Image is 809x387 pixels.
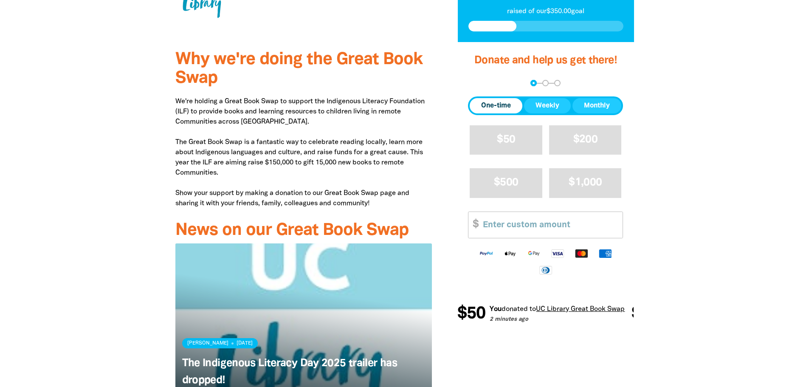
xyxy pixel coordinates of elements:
[470,168,542,198] button: $500
[474,56,617,65] span: Donate and help us get there!
[549,168,622,198] button: $1,000
[522,249,546,258] img: Google Pay logo
[477,212,623,238] input: Enter custom amount
[454,305,482,322] span: $50
[175,96,432,209] p: We're holding a Great Book Swap to support the Indigenous Literacy Foundation (ILF) to provide bo...
[481,101,511,111] span: One-time
[468,96,623,115] div: Donation frequency
[584,101,610,111] span: Monthly
[457,300,634,328] div: Donation stream
[536,101,559,111] span: Weekly
[468,6,623,17] p: raised of our $350.00 goal
[470,98,522,113] button: One-time
[182,359,397,385] a: The Indigenous Literacy Day 2025 trailer has dropped!
[175,52,423,86] span: Why we're doing the Great Book Swap
[498,249,522,258] img: Apple Pay logo
[569,178,602,187] span: $1,000
[498,306,533,312] span: donated to
[530,80,537,86] button: Navigate to step 1 of 3 to enter your donation amount
[572,98,621,113] button: Monthly
[486,306,498,312] em: You
[486,316,621,324] p: 2 minutes ago
[474,249,498,258] img: Paypal logo
[554,80,561,86] button: Navigate to step 3 of 3 to enter your payment details
[549,125,622,155] button: $200
[468,242,623,281] div: Available payment methods
[497,135,515,144] span: $50
[175,221,432,240] h3: News on our Great Book Swap
[468,212,479,238] span: $
[628,305,656,322] span: $10
[593,249,617,258] img: American Express logo
[524,98,571,113] button: Weekly
[569,249,593,258] img: Mastercard logo
[573,135,598,144] span: $200
[494,178,518,187] span: $500
[546,249,569,258] img: Visa logo
[533,306,621,312] a: UC Library Great Book Swap
[542,80,549,86] button: Navigate to step 2 of 3 to enter your details
[470,125,542,155] button: $50
[534,265,558,275] img: Diners Club logo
